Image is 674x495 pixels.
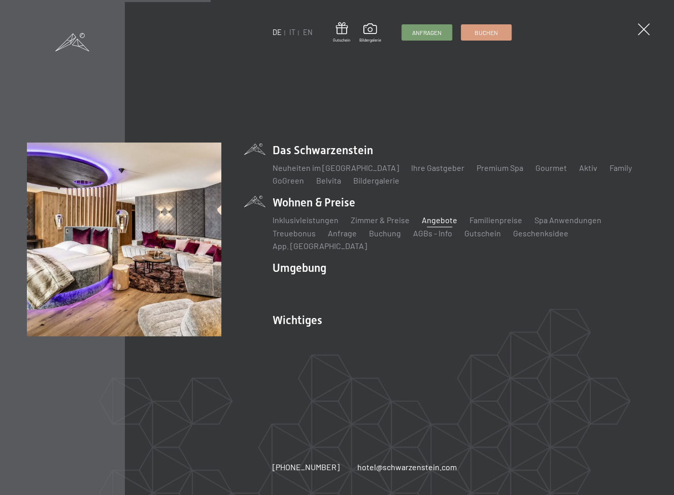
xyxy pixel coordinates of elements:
a: [PHONE_NUMBER] [273,462,340,473]
a: GoGreen [273,175,304,185]
a: IT [289,28,295,37]
a: Gutschein [464,228,501,238]
span: Gutschein [333,38,350,43]
a: Premium Spa [477,163,523,172]
a: Gutschein [333,22,350,43]
a: Bildergalerie [359,23,381,43]
a: hotel@schwarzenstein.com [357,462,457,473]
a: App. [GEOGRAPHIC_DATA] [273,241,367,251]
a: Anfrage [328,228,357,238]
a: EN [303,28,313,37]
a: DE [273,28,282,37]
span: [PHONE_NUMBER] [273,462,340,472]
a: Neuheiten im [GEOGRAPHIC_DATA] [273,163,399,172]
span: Bildergalerie [359,38,381,43]
a: Inklusivleistungen [273,215,339,225]
a: Zimmer & Preise [351,215,410,225]
a: Belvita [316,175,341,185]
a: Anfragen [402,25,452,40]
a: Spa Anwendungen [534,215,601,225]
a: Ihre Gastgeber [411,163,464,172]
a: Buchung [369,228,401,238]
a: Bildergalerie [353,175,399,185]
span: Buchen [475,28,498,37]
a: Buchen [461,25,511,40]
span: Anfragen [412,28,442,37]
a: Treuebonus [273,228,316,238]
a: AGBs - Info [413,228,452,238]
a: Angebote [422,215,457,225]
a: Geschenksidee [513,228,568,238]
a: Family [610,163,632,172]
a: Aktiv [579,163,597,172]
a: Familienpreise [469,215,522,225]
a: Gourmet [535,163,567,172]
